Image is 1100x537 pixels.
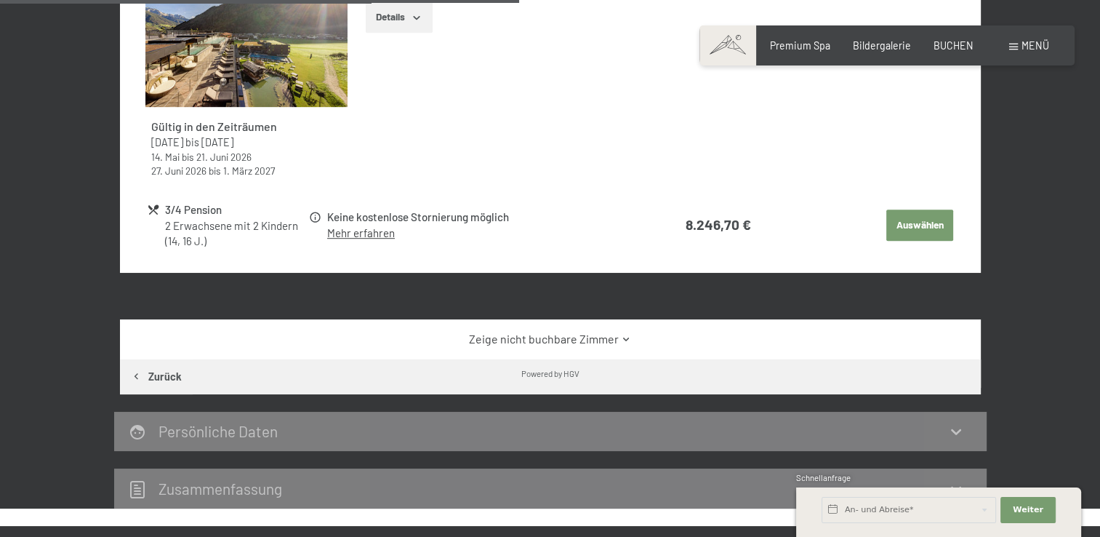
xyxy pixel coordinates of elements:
[934,39,973,52] a: BUCHEN
[165,202,307,218] div: 3/4 Pension
[853,39,911,52] a: Bildergalerie
[1000,497,1056,523] button: Weiter
[886,210,953,242] button: Auswählen
[1013,504,1043,516] span: Weiter
[196,151,252,163] time: 21.06.2026
[151,150,342,164] div: bis
[223,164,275,177] time: 01.03.2027
[145,331,955,347] a: Zeige nicht buchbare Zimmer
[151,164,342,178] div: bis
[158,422,278,440] h2: Persönliche Daten
[327,209,630,226] div: Keine kostenlose Stornierung möglich
[151,136,183,148] time: 21.09.2025
[770,39,830,52] a: Premium Spa
[796,473,851,482] span: Schnellanfrage
[158,480,282,498] h2: Zusammen­fassung
[151,164,206,177] time: 27.06.2026
[151,119,277,133] strong: Gültig in den Zeiträumen
[686,216,751,233] strong: 8.246,70 €
[151,135,342,150] div: bis
[366,1,432,33] button: Details
[151,151,180,163] time: 14.05.2026
[521,367,579,379] div: Powered by HGV
[1021,39,1049,52] span: Menü
[327,226,395,239] a: Mehr erfahren
[120,359,193,394] button: Zurück
[201,136,233,148] time: 12.04.2026
[165,218,307,250] div: 2 Erwachsene mit 2 Kindern (14, 16 J.)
